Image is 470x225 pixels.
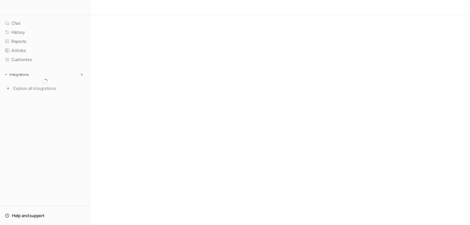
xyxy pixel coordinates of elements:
a: Chat [3,19,87,28]
img: explore all integrations [5,85,11,92]
a: Articles [3,46,87,55]
a: Reports [3,37,87,46]
a: Customize [3,55,87,64]
a: History [3,28,87,37]
a: Explore all integrations [3,84,87,93]
span: Explore all integrations [13,83,85,93]
img: expand menu [4,72,8,77]
p: Integrations [9,72,29,77]
a: Help and support [3,211,87,220]
button: Integrations [3,71,31,78]
img: menu_add.svg [80,72,84,77]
